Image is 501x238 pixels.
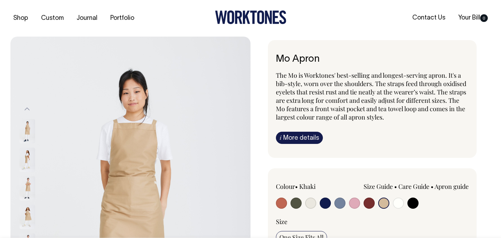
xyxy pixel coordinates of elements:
[74,13,100,24] a: Journal
[435,182,469,191] a: Apron guide
[22,101,32,117] button: Previous
[480,14,488,22] span: 0
[409,12,448,24] a: Contact Us
[10,13,31,24] a: Shop
[276,71,466,121] span: The Mo is Worktones' best-selling and longest-serving apron. It's a bib-style, worn over the shou...
[276,217,469,226] div: Size
[299,182,316,191] label: Khaki
[455,12,491,24] a: Your Bill0
[19,176,35,200] img: khaki
[19,205,35,229] img: khaki
[394,182,397,191] span: •
[38,13,66,24] a: Custom
[398,182,429,191] a: Care Guide
[108,13,137,24] a: Portfolio
[276,182,353,191] div: Colour
[19,147,35,172] img: khaki
[364,182,393,191] a: Size Guide
[276,132,323,144] a: iMore details
[431,182,434,191] span: •
[280,134,281,141] span: i
[295,182,298,191] span: •
[276,54,469,65] h6: Mo Apron
[19,119,35,143] img: khaki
